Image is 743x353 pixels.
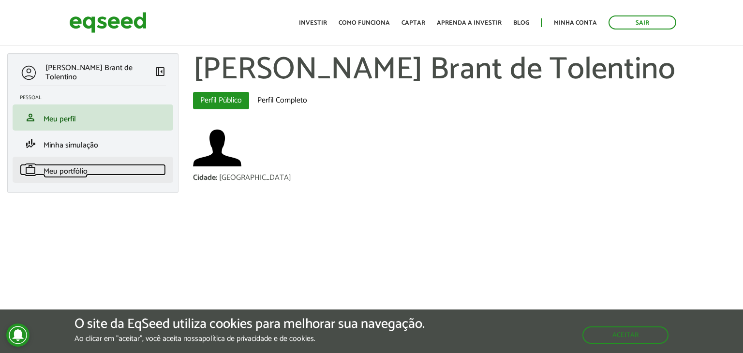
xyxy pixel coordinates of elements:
a: Colapsar menu [154,66,166,79]
img: EqSeed [69,10,147,35]
li: Meu portfólio [13,157,173,183]
span: finance_mode [25,138,36,149]
h5: O site da EqSeed utiliza cookies para melhorar sua navegação. [74,317,425,332]
a: Minha conta [554,20,597,26]
span: Meu perfil [44,113,76,126]
span: person [25,112,36,123]
a: Captar [401,20,425,26]
h2: Pessoal [20,95,173,101]
span: work [25,164,36,176]
a: finance_modeMinha simulação [20,138,166,149]
a: Blog [513,20,529,26]
span: left_panel_close [154,66,166,77]
div: Cidade [193,174,219,182]
a: Investir [299,20,327,26]
img: Foto de Lucas Caldeira Brant de Tolentino [193,124,241,172]
a: Aprenda a investir [437,20,502,26]
a: Ver perfil do usuário. [193,124,241,172]
li: Meu perfil [13,104,173,131]
span: Meu portfólio [44,165,88,178]
p: Ao clicar em "aceitar", você aceita nossa . [74,334,425,343]
li: Minha simulação [13,131,173,157]
span: : [216,171,217,184]
a: Perfil Público [193,92,249,109]
a: Sair [609,15,676,29]
h1: [PERSON_NAME] Brant de Tolentino [193,53,736,87]
a: Como funciona [339,20,390,26]
p: [PERSON_NAME] Brant de Tolentino [45,63,154,82]
span: Minha simulação [44,139,98,152]
a: política de privacidade e de cookies [202,335,314,343]
a: workMeu portfólio [20,164,166,176]
a: Perfil Completo [250,92,314,109]
a: personMeu perfil [20,112,166,123]
button: Aceitar [582,326,669,344]
div: [GEOGRAPHIC_DATA] [219,174,291,182]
